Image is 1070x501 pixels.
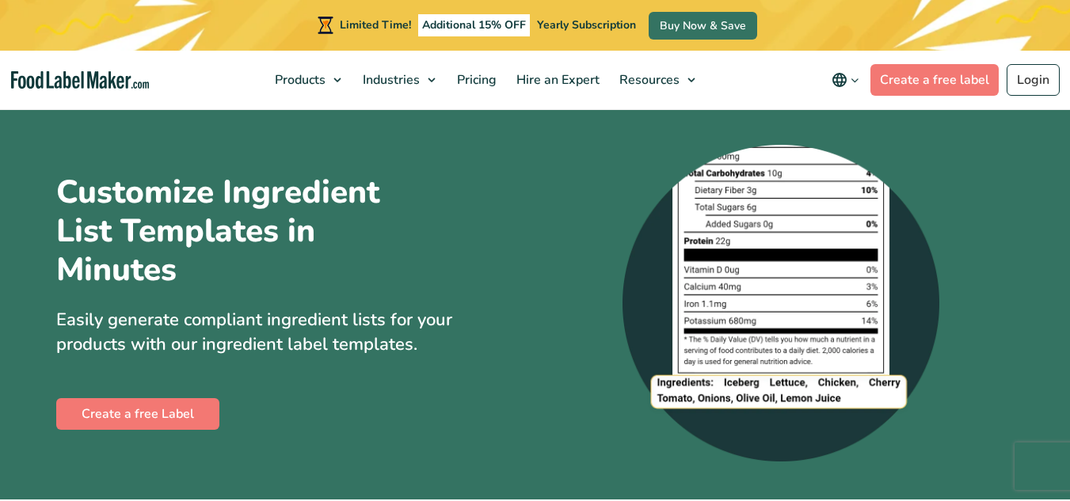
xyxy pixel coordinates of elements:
span: Industries [358,71,421,89]
a: Industries [353,51,444,109]
a: Create a free Label [56,398,219,430]
a: Hire an Expert [507,51,606,109]
a: Pricing [447,51,503,109]
h1: Customize Ingredient List Templates in Minutes [56,173,436,289]
img: A zoomed-in screenshot of an ingredient list at the bottom of a nutrition label. [623,145,939,461]
a: Resources [610,51,703,109]
a: Buy Now & Save [649,12,757,40]
span: Pricing [452,71,498,89]
p: Easily generate compliant ingredient lists for your products with our ingredient label templates. [56,308,524,357]
span: Yearly Subscription [537,17,636,32]
span: Products [270,71,327,89]
a: Create a free label [870,64,999,96]
a: Products [265,51,349,109]
span: Hire an Expert [512,71,601,89]
span: Additional 15% OFF [418,14,530,36]
span: Resources [615,71,681,89]
a: Login [1007,64,1060,96]
span: Limited Time! [340,17,411,32]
